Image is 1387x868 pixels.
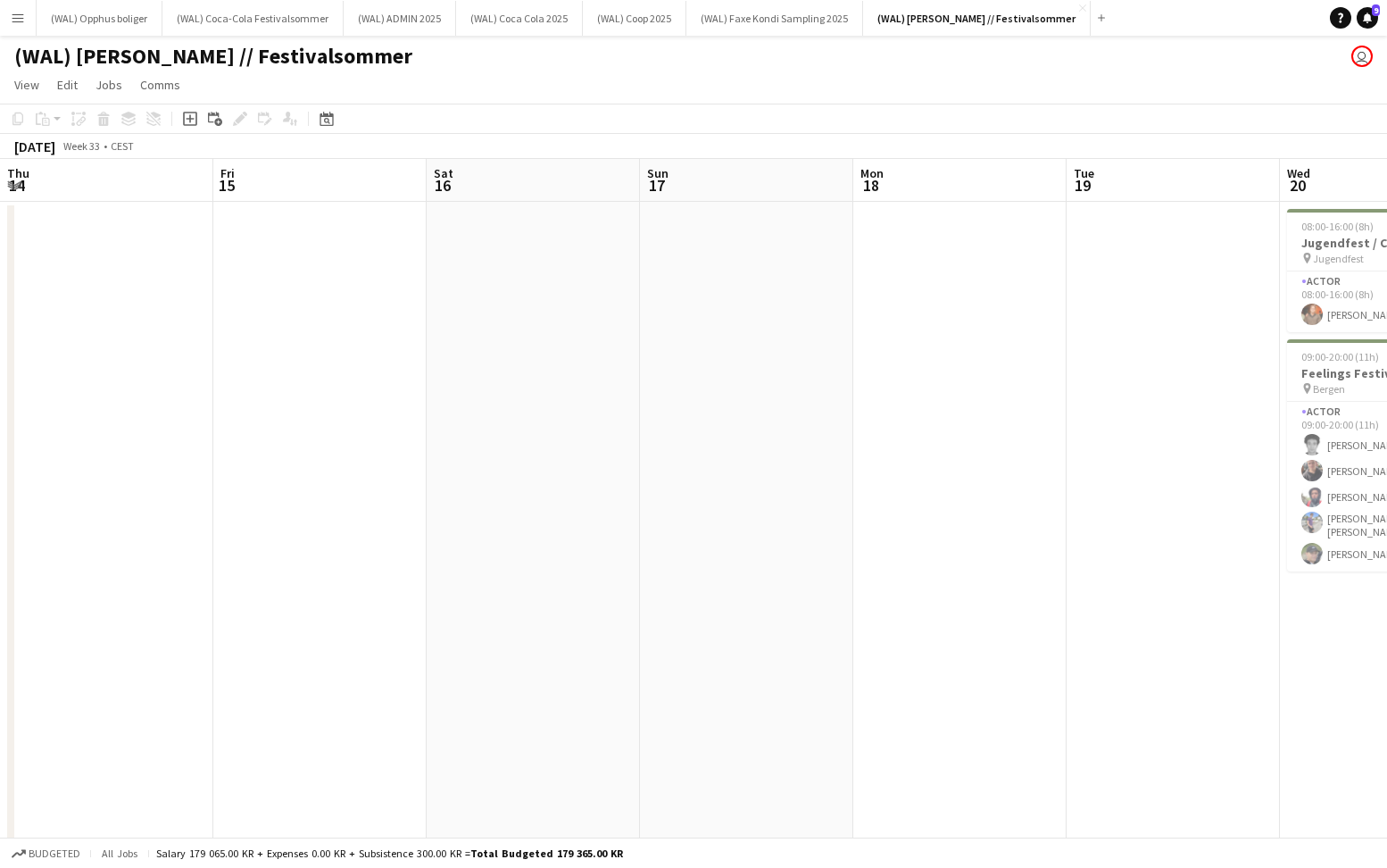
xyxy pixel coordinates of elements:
[1372,4,1380,16] span: 9
[1301,350,1379,363] span: 09:00-20:00 (11h)
[14,43,412,70] h1: (WAL) [PERSON_NAME] // Festivalsommer
[644,175,669,196] span: 17
[111,139,134,153] div: CEST
[344,1,456,36] button: (WAL) ADMIN 2025
[57,77,78,93] span: Edit
[1313,252,1364,265] span: Jugendfest
[7,165,29,181] span: Thu
[140,77,180,93] span: Comms
[1301,220,1374,233] span: 08:00-16:00 (8h)
[14,77,39,93] span: View
[37,1,162,36] button: (WAL) Opphus boliger
[133,73,187,96] a: Comms
[860,165,884,181] span: Mon
[96,77,122,93] span: Jobs
[218,175,235,196] span: 15
[220,165,235,181] span: Fri
[647,165,669,181] span: Sun
[9,844,83,864] button: Budgeted
[1074,165,1094,181] span: Tue
[431,175,453,196] span: 16
[162,1,344,36] button: (WAL) Coca-Cola Festivalsommer
[858,175,884,196] span: 18
[434,165,453,181] span: Sat
[98,847,141,860] span: All jobs
[1351,46,1373,67] app-user-avatar: Martin Bjørnsrud
[583,1,686,36] button: (WAL) Coop 2025
[156,847,623,860] div: Salary 179 065.00 KR + Expenses 0.00 KR + Subsistence 300.00 KR =
[470,847,623,860] span: Total Budgeted 179 365.00 KR
[1287,165,1310,181] span: Wed
[1357,7,1378,29] a: 9
[686,1,863,36] button: (WAL) Faxe Kondi Sampling 2025
[50,73,85,96] a: Edit
[1313,382,1345,396] span: Bergen
[29,847,80,860] span: Budgeted
[7,73,46,96] a: View
[1071,175,1094,196] span: 19
[4,175,29,196] span: 14
[456,1,583,36] button: (WAL) Coca Cola 2025
[863,1,1091,36] button: (WAL) [PERSON_NAME] // Festivalsommer
[1284,175,1310,196] span: 20
[59,139,104,153] span: Week 33
[88,73,129,96] a: Jobs
[14,138,55,155] div: [DATE]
